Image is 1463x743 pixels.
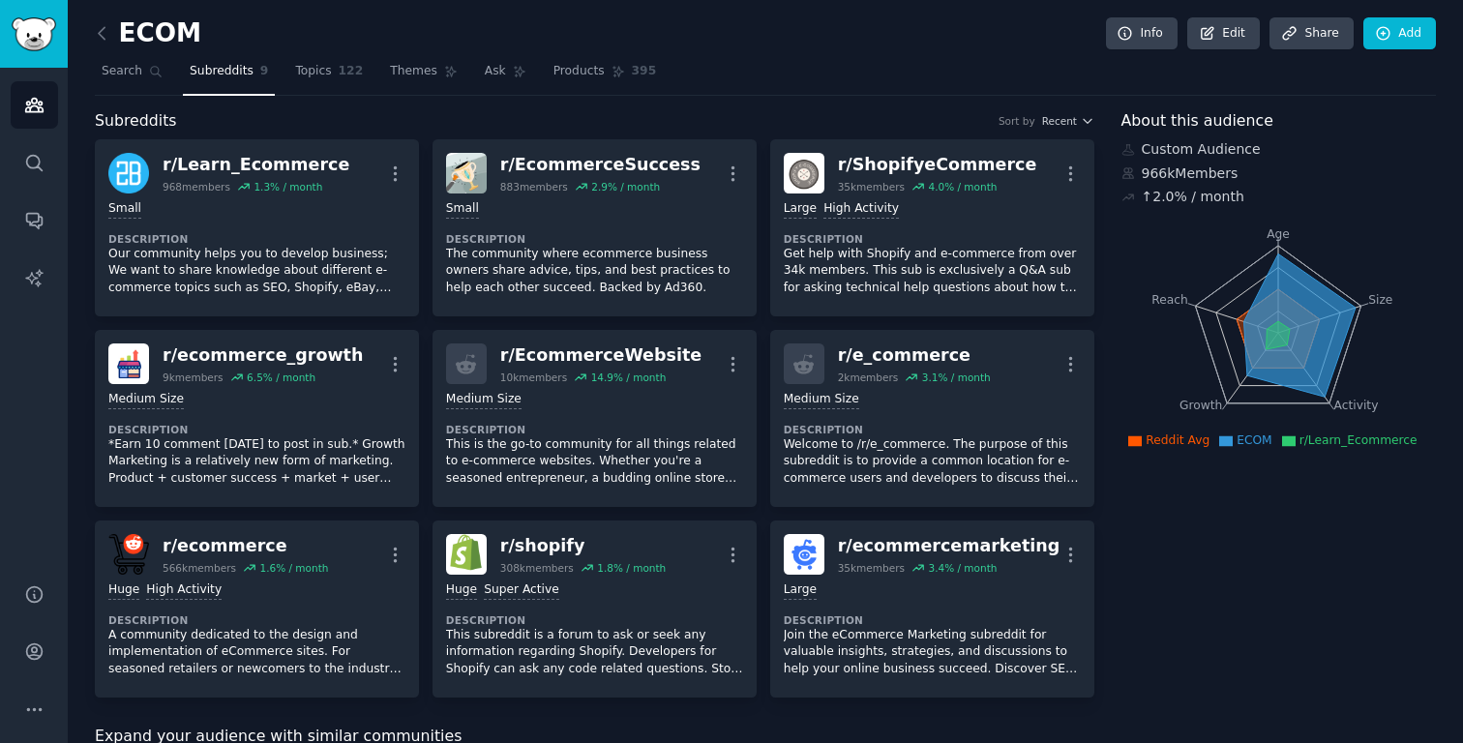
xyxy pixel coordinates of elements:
img: GummySearch logo [12,17,56,51]
div: Super Active [484,581,559,600]
div: 2k members [838,371,899,384]
div: 9k members [163,371,224,384]
tspan: Growth [1179,399,1222,412]
div: ↑ 2.0 % / month [1142,187,1244,207]
div: 35k members [838,180,905,193]
div: 4.0 % / month [928,180,997,193]
button: Recent [1042,114,1094,128]
div: High Activity [823,200,899,219]
img: EcommerceSuccess [446,153,487,193]
a: Search [95,56,169,96]
a: r/EcommerceWebsite10kmembers14.9% / monthMedium SizeDescriptionThis is the go-to community for al... [433,330,757,507]
span: Search [102,63,142,80]
div: r/ Learn_Ecommerce [163,153,349,177]
div: Large [784,200,817,219]
div: 14.9 % / month [591,371,667,384]
div: r/ ecommerce_growth [163,343,363,368]
div: 2.9 % / month [591,180,660,193]
p: A community dedicated to the design and implementation of eCommerce sites. For seasoned retailers... [108,627,405,678]
a: ecommercer/ecommerce566kmembers1.6% / monthHugeHigh ActivityDescriptionA community dedicated to t... [95,520,419,698]
div: Medium Size [446,391,522,409]
div: 968 members [163,180,230,193]
div: r/ e_commerce [838,343,991,368]
a: Topics122 [288,56,370,96]
p: Welcome to /r/e_commerce. The purpose of this subreddit is to provide a common location for e-com... [784,436,1081,488]
div: 1.8 % / month [597,561,666,575]
tspan: Age [1267,227,1290,241]
div: 1.6 % / month [259,561,328,575]
span: Ask [485,63,506,80]
p: This is the go-to community for all things related to e-commerce websites. Whether you're a seaso... [446,436,743,488]
div: r/ EcommerceWebsite [500,343,702,368]
span: 122 [339,63,364,80]
dt: Description [784,423,1081,436]
p: Our community helps you to develop business; We want to share knowledge about different e-commerc... [108,246,405,297]
img: ShopifyeCommerce [784,153,824,193]
div: Small [446,200,479,219]
a: Add [1363,17,1436,50]
span: About this audience [1121,109,1273,134]
span: 395 [632,63,657,80]
img: Learn_Ecommerce [108,153,149,193]
div: High Activity [146,581,222,600]
a: Learn_Ecommercer/Learn_Ecommerce968members1.3% / monthSmallDescriptionOur community helps you to ... [95,139,419,316]
a: Themes [383,56,464,96]
a: Subreddits9 [183,56,275,96]
div: r/ ShopifyeCommerce [838,153,1037,177]
div: 966k Members [1121,163,1437,184]
div: 3.1 % / month [922,371,991,384]
div: r/ EcommerceSuccess [500,153,701,177]
a: EcommerceSuccessr/EcommerceSuccess883members2.9% / monthSmallDescriptionThe community where ecomm... [433,139,757,316]
dt: Description [108,613,405,627]
p: Get help with Shopify and e-commerce from over 34k members. This sub is exclusively a Q&A sub for... [784,246,1081,297]
img: ecommerce_growth [108,343,149,384]
img: ecommercemarketing [784,534,824,575]
div: 6.5 % / month [247,371,315,384]
p: This subreddit is a forum to ask or seek any information regarding Shopify. Developers for Shopif... [446,627,743,678]
img: ecommerce [108,534,149,575]
tspan: Activity [1333,399,1378,412]
div: 3.4 % / month [928,561,997,575]
img: shopify [446,534,487,575]
dt: Description [446,613,743,627]
dt: Description [108,423,405,436]
a: shopifyr/shopify308kmembers1.8% / monthHugeSuper ActiveDescriptionThis subreddit is a forum to as... [433,520,757,698]
span: Products [553,63,605,80]
div: Medium Size [108,391,184,409]
div: Medium Size [784,391,859,409]
p: The community where ecommerce business owners share advice, tips, and best practices to help each... [446,246,743,297]
div: Small [108,200,141,219]
a: Products395 [547,56,663,96]
tspan: Reach [1151,292,1188,306]
span: Topics [295,63,331,80]
div: 35k members [838,561,905,575]
a: ecommercemarketingr/ecommercemarketing35kmembers3.4% / monthLargeDescriptionJoin the eCommerce Ma... [770,520,1094,698]
a: ShopifyeCommercer/ShopifyeCommerce35kmembers4.0% / monthLargeHigh ActivityDescriptionGet help wit... [770,139,1094,316]
p: *Earn 10 comment [DATE] to post in sub.* Growth Marketing is a relatively new form of marketing. ... [108,436,405,488]
tspan: Size [1368,292,1392,306]
span: ECOM [1237,433,1272,447]
span: Recent [1042,114,1077,128]
div: 566k members [163,561,236,575]
a: Ask [478,56,533,96]
span: Themes [390,63,437,80]
div: Huge [446,581,477,600]
dt: Description [446,232,743,246]
div: Large [784,581,817,600]
div: Huge [108,581,139,600]
span: 9 [260,63,269,80]
span: Subreddits [95,109,177,134]
dt: Description [784,232,1081,246]
div: Custom Audience [1121,139,1437,160]
span: Reddit Avg [1146,433,1209,447]
span: r/Learn_Ecommerce [1299,433,1418,447]
a: ecommerce_growthr/ecommerce_growth9kmembers6.5% / monthMedium SizeDescription*Earn 10 comment [DA... [95,330,419,507]
div: r/ ecommerce [163,534,328,558]
p: Join the eCommerce Marketing subreddit for valuable insights, strategies, and discussions to help... [784,627,1081,678]
a: Edit [1187,17,1260,50]
div: 308k members [500,561,574,575]
div: r/ ecommercemarketing [838,534,1060,558]
a: Share [1269,17,1353,50]
dt: Description [108,232,405,246]
div: r/ shopify [500,534,666,558]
